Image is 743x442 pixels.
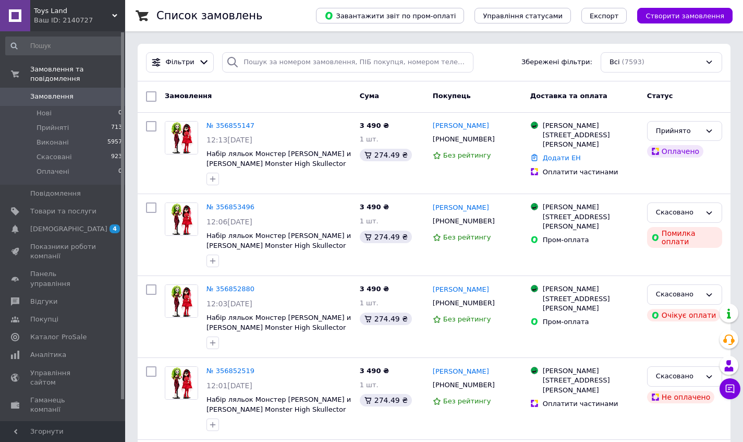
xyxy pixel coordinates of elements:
[433,217,495,225] span: [PHONE_NUMBER]
[206,285,254,293] a: № 356852880
[206,150,351,177] a: Набір ляльок Монстер [PERSON_NAME] и [PERSON_NAME] Monster High Skullector Beetlejuice
[647,391,714,403] div: Не оплачено
[30,189,81,198] span: Повідомлення
[360,217,379,225] span: 1 шт.
[622,58,644,66] span: (7593)
[165,202,198,236] a: Фото товару
[165,367,198,399] img: Фото товару
[433,135,495,143] span: [PHONE_NUMBER]
[111,152,122,162] span: 923
[156,9,262,22] h1: Список замовлень
[360,92,379,100] span: Cума
[30,368,96,387] span: Управління сайтом
[206,396,351,423] span: Набір ляльок Монстер [PERSON_NAME] и [PERSON_NAME] Monster High Skullector Beetlejuice
[360,203,389,211] span: 3 490 ₴
[360,135,379,143] span: 1 шт.
[324,11,456,20] span: Завантажити звіт по пром-оплаті
[360,381,379,389] span: 1 шт.
[206,300,252,308] span: 12:03[DATE]
[433,367,489,377] a: [PERSON_NAME]
[109,224,120,233] span: 4
[720,378,740,399] button: Чат з покупцем
[30,65,125,83] span: Замовлення та повідомлення
[543,154,581,162] a: Додати ЕН
[645,12,724,20] span: Створити замовлення
[360,285,389,293] span: 3 490 ₴
[206,122,254,129] a: № 356855147
[222,52,473,73] input: Пошук за номером замовлення, ПІБ покупця, номером телефону, Email, номером накладної
[30,350,66,360] span: Аналітика
[647,227,722,248] div: Помилка оплати
[166,57,194,67] span: Фільтри
[637,8,733,23] button: Створити замовлення
[443,397,491,405] span: Без рейтингу
[165,284,198,318] a: Фото товару
[433,285,489,295] a: [PERSON_NAME]
[36,109,52,118] span: Нові
[656,207,701,218] div: Скасовано
[30,332,87,342] span: Каталог ProSale
[433,381,495,389] span: [PHONE_NUMBER]
[165,285,198,317] img: Фото товару
[433,203,489,213] a: [PERSON_NAME]
[165,122,198,154] img: Фото товару
[36,152,72,162] span: Скасовані
[433,121,489,131] a: [PERSON_NAME]
[543,130,639,149] div: [STREET_ADDRESS][PERSON_NAME]
[5,37,123,55] input: Пошук
[543,284,639,294] div: [PERSON_NAME]
[656,371,701,382] div: Скасовано
[34,6,112,16] span: Toys Land
[360,299,379,307] span: 1 шт.
[543,168,639,177] div: Оплатити частинами
[360,122,389,129] span: 3 490 ₴
[543,202,639,212] div: [PERSON_NAME]
[36,138,69,147] span: Виконані
[530,92,607,100] span: Доставка та оплата
[443,315,491,323] span: Без рейтингу
[165,92,212,100] span: Замовлення
[433,92,471,100] span: Покупець
[165,203,198,235] img: Фото товару
[610,57,620,67] span: Всі
[30,315,58,324] span: Покупці
[30,269,96,288] span: Панель управління
[627,11,733,19] a: Створити замовлення
[521,57,592,67] span: Збережені фільтри:
[543,235,639,245] div: Пром-оплата
[206,232,351,259] a: Набір ляльок Монстер [PERSON_NAME] и [PERSON_NAME] Monster High Skullector Beetlejuice
[443,151,491,159] span: Без рейтингу
[36,123,69,133] span: Прийняті
[107,138,122,147] span: 5957
[543,399,639,409] div: Оплатити частинами
[30,396,96,414] span: Гаманець компанії
[206,314,351,341] a: Набір ляльок Монстер [PERSON_NAME] и [PERSON_NAME] Monster High Skullector Beetlejuice
[483,12,563,20] span: Управління статусами
[118,109,122,118] span: 0
[206,381,252,390] span: 12:01[DATE]
[656,289,701,300] div: Скасовано
[30,92,74,101] span: Замовлення
[30,242,96,261] span: Показники роботи компанії
[111,123,122,133] span: 713
[474,8,571,23] button: Управління статусами
[360,313,412,325] div: 274.49 ₴
[543,376,639,395] div: [STREET_ADDRESS][PERSON_NAME]
[206,203,254,211] a: № 356853496
[206,218,252,226] span: 12:06[DATE]
[30,224,107,234] span: [DEMOGRAPHIC_DATA]
[443,233,491,241] span: Без рейтингу
[34,16,125,25] div: Ваш ID: 2140727
[543,294,639,313] div: [STREET_ADDRESS][PERSON_NAME]
[30,207,96,216] span: Товари та послуги
[543,212,639,231] div: [STREET_ADDRESS][PERSON_NAME]
[647,145,703,158] div: Оплачено
[36,167,69,176] span: Оплачені
[206,367,254,375] a: № 356852519
[118,167,122,176] span: 0
[590,12,619,20] span: Експорт
[647,309,721,321] div: Очікує оплати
